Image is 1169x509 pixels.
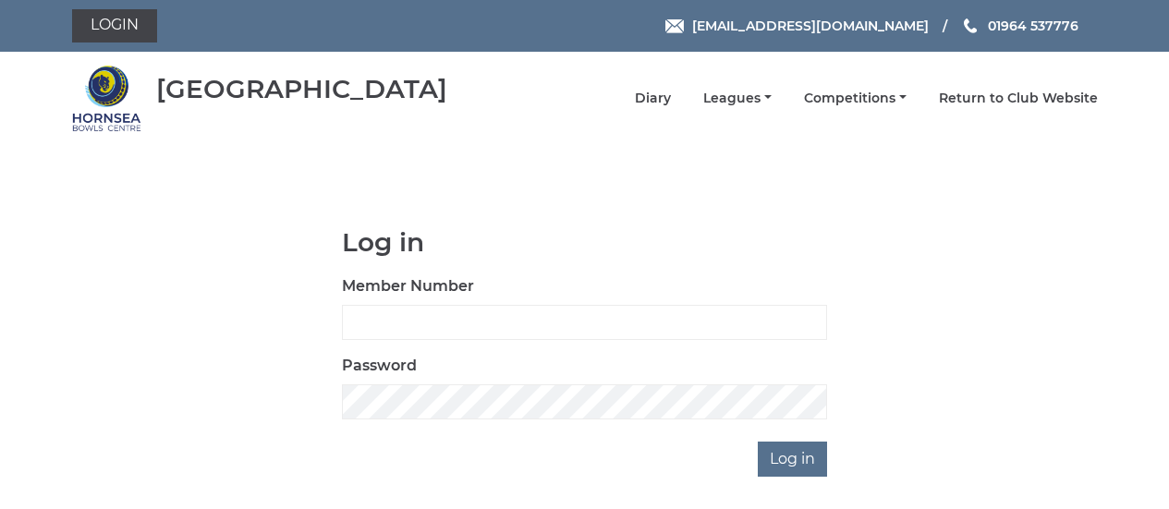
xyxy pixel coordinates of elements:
[72,64,141,133] img: Hornsea Bowls Centre
[156,75,447,103] div: [GEOGRAPHIC_DATA]
[665,16,929,36] a: Email [EMAIL_ADDRESS][DOMAIN_NAME]
[342,228,827,257] h1: Log in
[804,90,907,107] a: Competitions
[703,90,772,107] a: Leagues
[939,90,1098,107] a: Return to Club Website
[72,9,157,42] a: Login
[961,16,1078,36] a: Phone us 01964 537776
[665,19,684,33] img: Email
[964,18,977,33] img: Phone us
[692,18,929,34] span: [EMAIL_ADDRESS][DOMAIN_NAME]
[635,90,671,107] a: Diary
[988,18,1078,34] span: 01964 537776
[758,442,827,477] input: Log in
[342,275,474,297] label: Member Number
[342,355,417,377] label: Password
